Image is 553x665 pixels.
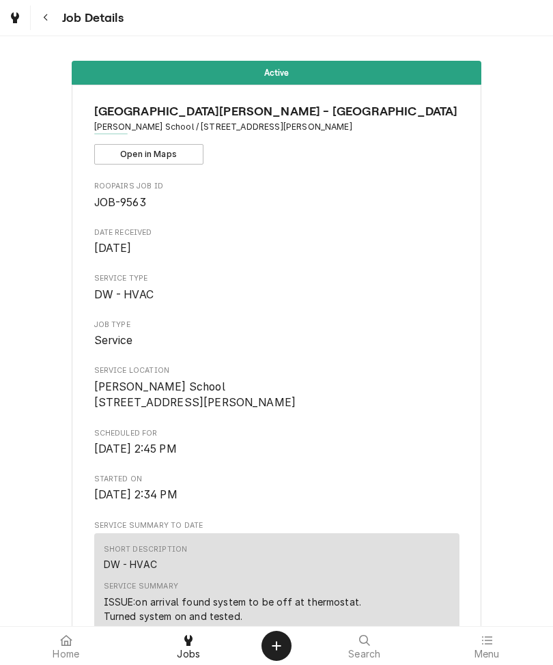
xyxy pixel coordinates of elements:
[128,629,250,662] a: Jobs
[264,68,289,77] span: Active
[104,581,178,592] div: Service Summary
[94,102,459,165] div: Client Information
[94,442,177,455] span: [DATE] 2:45 PM
[94,428,459,439] span: Scheduled For
[94,273,459,284] span: Service Type
[94,242,132,255] span: [DATE]
[94,196,146,209] span: JOB-9563
[94,428,459,457] div: Scheduled For
[94,379,459,411] span: Service Location
[104,557,157,571] div: DW - HVAC
[94,365,459,411] div: Service Location
[94,121,459,133] span: Address
[94,144,203,165] button: Open in Maps
[94,441,459,457] span: Scheduled For
[94,487,459,503] span: Started On
[94,195,459,211] span: Roopairs Job ID
[94,320,459,330] span: Job Type
[5,629,127,662] a: Home
[94,334,133,347] span: Service
[94,181,459,210] div: Roopairs Job ID
[474,649,500,660] span: Menu
[94,102,459,121] span: Name
[94,474,459,485] span: Started On
[94,287,459,303] span: Service Type
[94,474,459,503] div: Started On
[94,320,459,349] div: Job Type
[94,332,459,349] span: Job Type
[94,365,459,376] span: Service Location
[94,227,459,257] div: Date Received
[94,488,178,501] span: [DATE] 2:34 PM
[53,649,79,660] span: Home
[94,288,154,301] span: DW - HVAC
[104,544,188,555] div: Short Description
[58,9,124,27] span: Job Details
[94,380,296,410] span: [PERSON_NAME] School [STREET_ADDRESS][PERSON_NAME]
[94,227,459,238] span: Date Received
[261,631,292,661] button: Create Object
[72,61,481,85] div: Status
[427,629,548,662] a: Menu
[104,595,450,638] div: ISSUE:on arrival found system to be off at thermostat. Turned system on and tested. Found condens...
[94,520,459,531] span: Service Summary To Date
[94,273,459,302] div: Service Type
[94,240,459,257] span: Date Received
[177,649,200,660] span: Jobs
[348,649,380,660] span: Search
[304,629,425,662] a: Search
[33,5,58,30] button: Navigate back
[3,5,27,30] a: Go to Jobs
[94,181,459,192] span: Roopairs Job ID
